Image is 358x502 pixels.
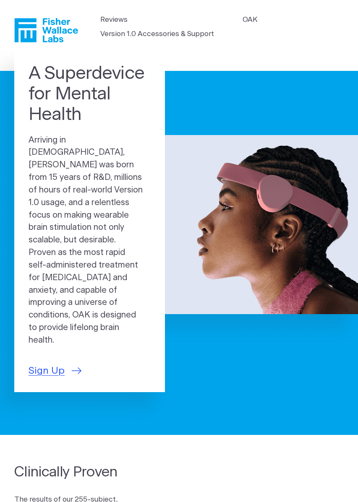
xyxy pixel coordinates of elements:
h1: A Superdevice for Mental Health [29,64,151,125]
p: Arriving in [DEMOGRAPHIC_DATA], [PERSON_NAME] was born from 15 years of R&D, millions of hours of... [29,134,151,347]
a: OAK [243,14,258,25]
a: Fisher Wallace [14,18,78,42]
h2: Clinically Proven [14,463,122,482]
a: Version 1.0 Accessories & Support [100,29,214,39]
a: Reviews [100,14,128,25]
span: Sign Up [29,364,65,378]
a: Sign Up [29,364,81,378]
